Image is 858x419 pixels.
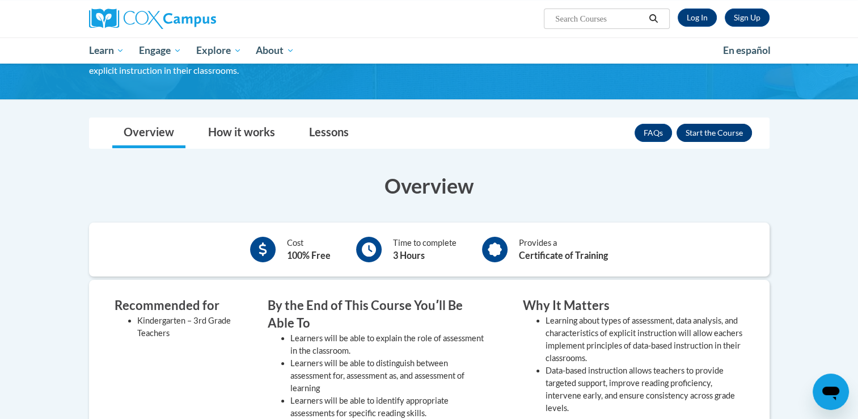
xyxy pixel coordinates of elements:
a: Engage [132,37,189,64]
h3: By the End of This Course Youʹll Be Able To [268,297,489,332]
a: Lessons [298,118,360,148]
li: Kindergarten – 3rd Grade Teachers [137,315,234,340]
span: Explore [196,44,242,57]
b: 100% Free [287,250,331,261]
span: About [256,44,294,57]
h3: Overview [89,171,770,200]
a: Overview [112,118,185,148]
span: Engage [139,44,181,57]
img: Cox Campus [89,9,216,29]
a: About [248,37,302,64]
a: Log In [678,9,717,27]
a: FAQs [635,124,672,142]
a: Register [725,9,770,27]
div: Main menu [72,37,787,64]
a: En español [716,39,778,62]
button: Enroll [677,124,752,142]
iframe: Button to launch messaging window [813,374,849,410]
input: Search Courses [554,12,645,26]
button: Search [645,12,662,26]
a: Learn [82,37,132,64]
h3: Recommended for [115,297,234,315]
div: Provides a [519,237,608,262]
b: 3 Hours [393,250,425,261]
li: Data-based instruction allows teachers to provide targeted support, improve reading proficiency, ... [546,364,744,414]
div: Cost [287,237,331,262]
div: Time to complete [393,237,457,262]
a: Cox Campus [89,9,305,29]
a: How it works [197,118,286,148]
span: Learn [88,44,124,57]
li: Learning about types of assessment, data analysis, and characteristics of explicit instruction wi... [546,315,744,364]
span: En español [723,44,771,56]
a: Explore [189,37,249,64]
h3: Why It Matters [523,297,744,315]
li: Learners will be able to explain the role of assessment in the classroom. [290,332,489,357]
li: Learners will be able to distinguish between assessment for, assessment as, and assessment of lea... [290,357,489,395]
b: Certificate of Training [519,250,608,261]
